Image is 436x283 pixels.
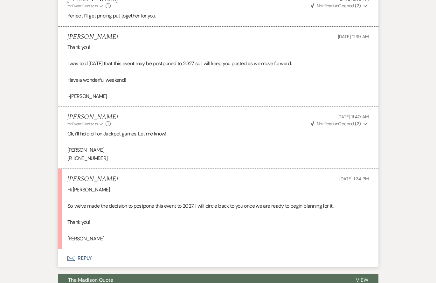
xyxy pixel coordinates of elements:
button: NotificationOpened (2) [310,121,369,127]
h5: [PERSON_NAME] [67,33,118,41]
strong: ( 2 ) [355,3,361,9]
h5: [PERSON_NAME] [67,113,118,121]
p: Hi [PERSON_NAME], [67,186,369,194]
p: [PERSON_NAME] [67,146,369,154]
p: Ok, i'll hold off on Jackpot games. Let me know! [67,130,369,138]
span: Opened [311,3,361,9]
p: Thank you! [67,218,369,226]
p: Perfect I'll get pricing put together for you. [67,12,369,20]
button: to: Event Contacts [67,3,104,9]
strong: ( 2 ) [355,121,361,127]
p: [PHONE_NUMBER] [67,154,369,162]
h5: [PERSON_NAME] [67,175,118,183]
span: Notification [317,3,338,9]
button: Reply [58,249,378,267]
button: to: Event Contacts [67,121,104,127]
p: [PERSON_NAME] [67,235,369,243]
p: ~[PERSON_NAME] [67,92,369,100]
span: [DATE] 11:40 AM [337,114,369,120]
span: [DATE] 1:34 PM [339,176,369,182]
span: Thank you! [67,44,90,51]
span: [DATE] 11:39 AM [338,34,369,39]
span: Have a wonderful weekend! [67,77,126,83]
span: Notification [317,121,338,127]
button: NotificationOpened (2) [310,3,369,9]
p: So, we've made the decision to postpone this event to 2027. I will circle back to you once we are... [67,202,369,210]
span: to: Event Contacts [67,121,98,127]
span: Opened [311,121,361,127]
span: I was told [DATE] that this event may be postponed to 2027 so I will keep you posted as we move f... [67,60,292,67]
span: to: Event Contacts [67,3,98,9]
